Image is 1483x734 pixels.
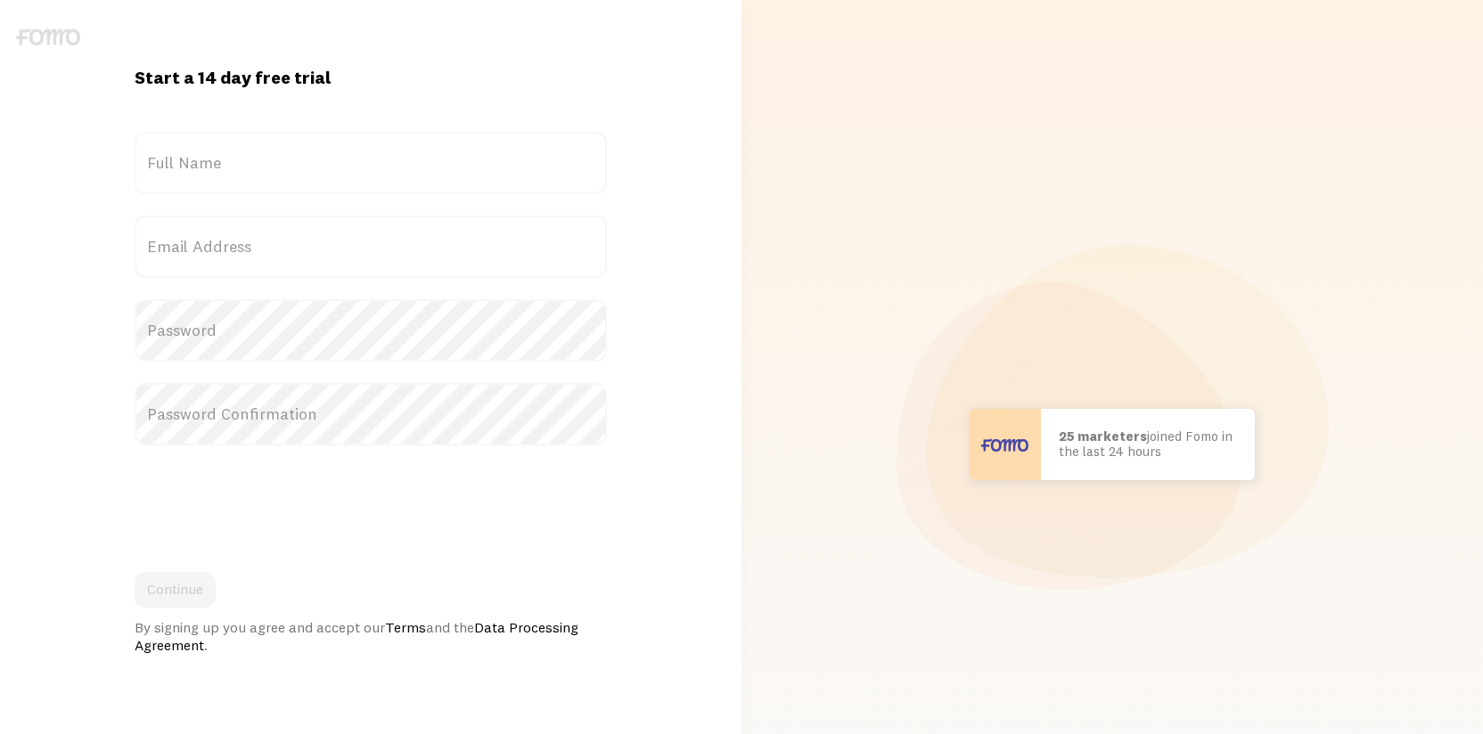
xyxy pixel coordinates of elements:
[1059,428,1147,444] b: 25 marketers
[1059,429,1237,459] p: joined Fomo in the last 24 hours
[385,618,426,636] a: Terms
[16,29,80,45] img: fomo-logo-gray-b99e0e8ada9f9040e2984d0d95b3b12da0074ffd48d1e5cb62ac37fc77b0b268.svg
[135,299,608,362] label: Password
[135,383,608,445] label: Password Confirmation
[135,467,406,536] iframe: reCAPTCHA
[135,618,608,654] div: By signing up you agree and accept our and the .
[970,409,1041,480] img: User avatar
[135,66,608,89] h1: Start a 14 day free trial
[135,618,578,654] a: Data Processing Agreement
[135,132,608,194] label: Full Name
[135,216,608,278] label: Email Address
